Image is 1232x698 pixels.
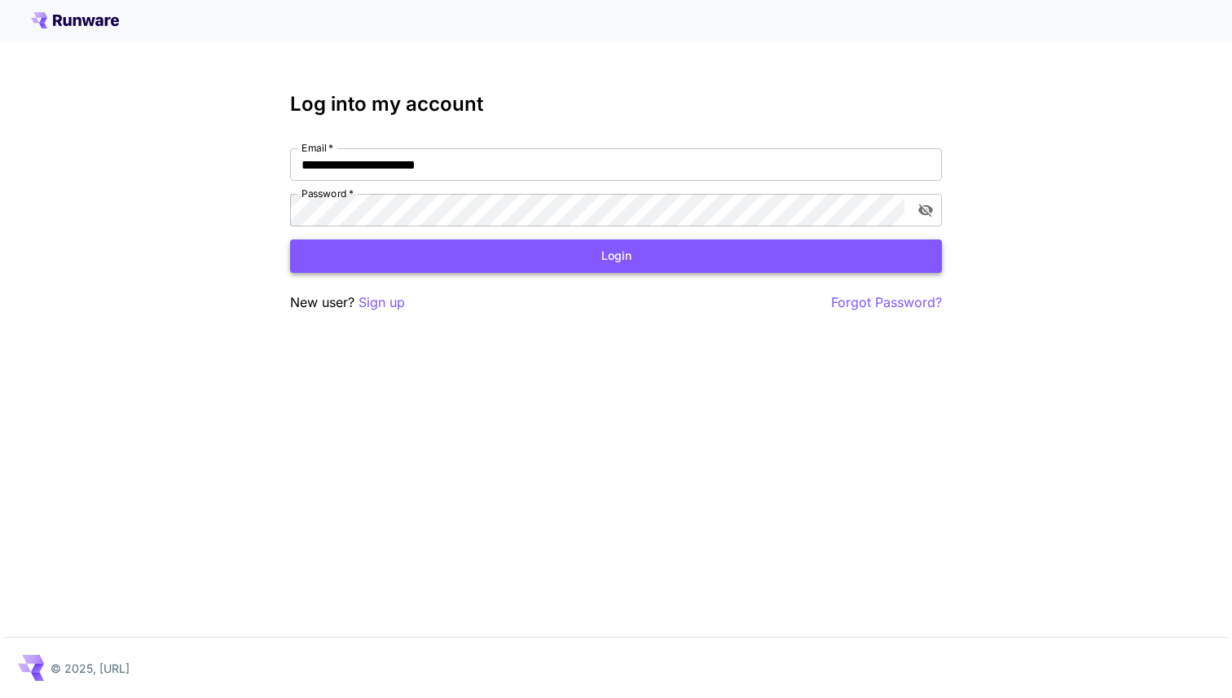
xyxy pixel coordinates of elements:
label: Email [301,141,333,155]
div: Keywords by Traffic [180,96,275,107]
div: Domain Overview [62,96,146,107]
div: v 4.0.25 [46,26,80,39]
button: Login [290,239,942,273]
img: logo_orange.svg [26,26,39,39]
h3: Log into my account [290,93,942,116]
img: tab_domain_overview_orange.svg [44,94,57,108]
p: New user? [290,292,405,313]
img: tab_keywords_by_traffic_grey.svg [162,94,175,108]
button: Forgot Password? [831,292,942,313]
p: © 2025, [URL] [51,660,130,677]
button: Sign up [359,292,405,313]
button: toggle password visibility [911,195,940,225]
img: website_grey.svg [26,42,39,55]
label: Password [301,187,354,200]
div: Domain: [URL] [42,42,116,55]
